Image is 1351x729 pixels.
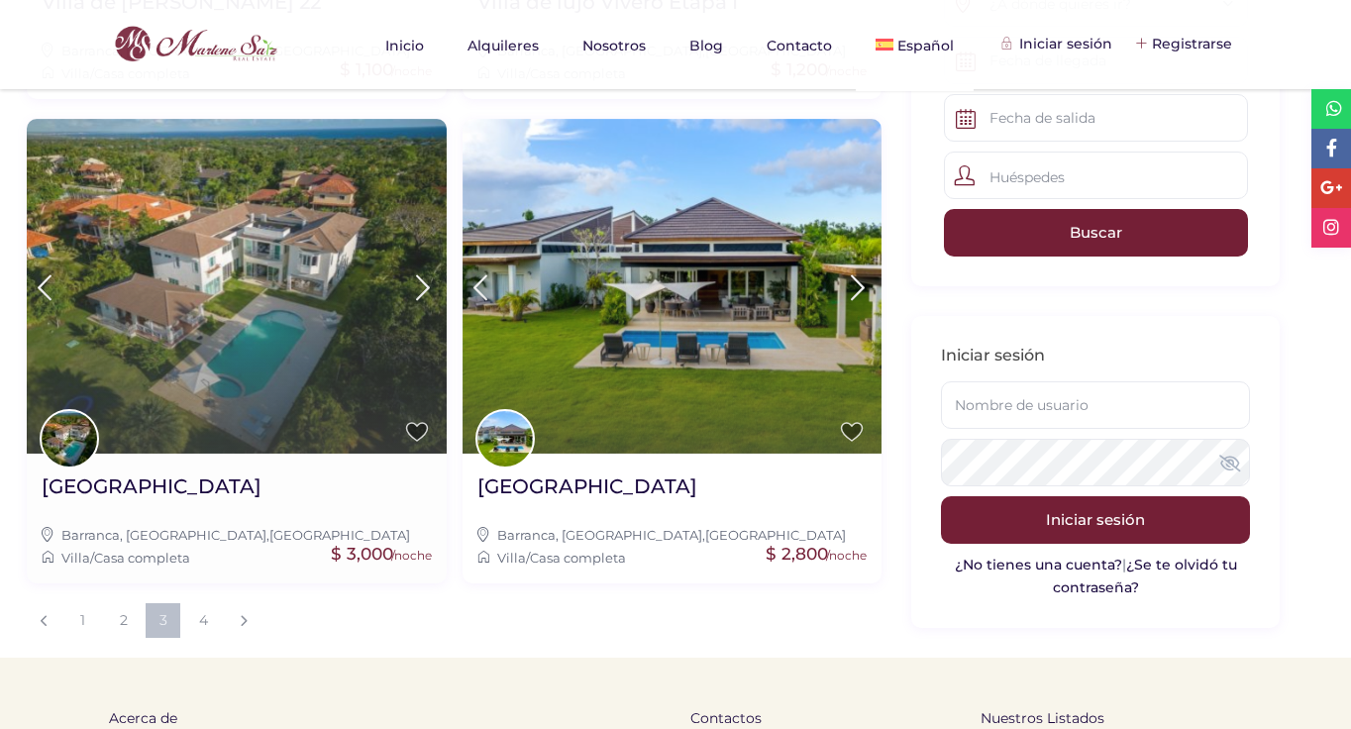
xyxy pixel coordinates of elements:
[1137,33,1232,54] div: Registrarse
[944,94,1248,142] input: Fecha de salida
[497,527,702,543] a: Barranca, [GEOGRAPHIC_DATA]
[941,381,1250,429] input: Nombre de usuario
[185,603,220,638] a: 4
[477,473,697,514] a: [GEOGRAPHIC_DATA]
[981,709,1104,727] span: Nuestros Listados
[497,550,526,566] a: Villa
[61,550,90,566] a: Villa
[61,527,266,543] a: Barranca, [GEOGRAPHIC_DATA]
[477,547,868,569] div: /
[955,556,1122,573] a: ¿No tienes una cuenta?
[42,473,261,514] a: [GEOGRAPHIC_DATA]
[42,524,432,546] div: ,
[944,152,1248,199] div: Huéspedes
[705,527,846,543] a: [GEOGRAPHIC_DATA]
[941,346,1250,366] h3: Iniciar sesión
[66,603,101,638] a: 1
[109,709,177,727] span: Acerca de
[1053,556,1237,595] a: ¿Se te olvidó tu contraseña?
[84,21,282,67] img: logo
[42,547,432,569] div: /
[941,554,1250,598] div: |
[27,119,447,454] img: Villa de lujo Barranca
[477,473,697,499] h2: [GEOGRAPHIC_DATA]
[690,709,762,727] span: Contactos
[146,603,180,638] a: 3
[944,209,1248,257] input: Buscar
[94,550,190,566] a: Casa completa
[106,603,141,638] a: 2
[1004,33,1112,54] div: Iniciar sesión
[463,119,883,454] img: Villa de lujo Cañas
[941,496,1250,544] button: Iniciar sesión
[269,527,410,543] a: [GEOGRAPHIC_DATA]
[477,524,868,546] div: ,
[897,37,954,54] span: Español
[530,550,626,566] a: Casa completa
[42,473,261,499] h2: [GEOGRAPHIC_DATA]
